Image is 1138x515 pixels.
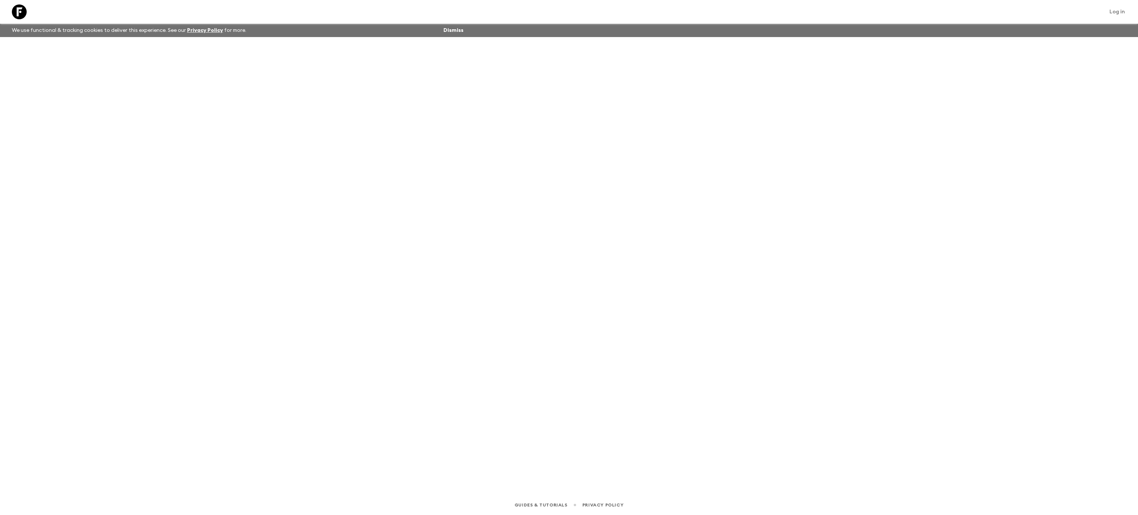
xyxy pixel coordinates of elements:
[582,501,623,509] a: Privacy Policy
[442,25,465,36] button: Dismiss
[187,28,223,33] a: Privacy Policy
[515,501,568,509] a: Guides & Tutorials
[1105,7,1129,17] a: Log in
[9,24,249,37] p: We use functional & tracking cookies to deliver this experience. See our for more.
